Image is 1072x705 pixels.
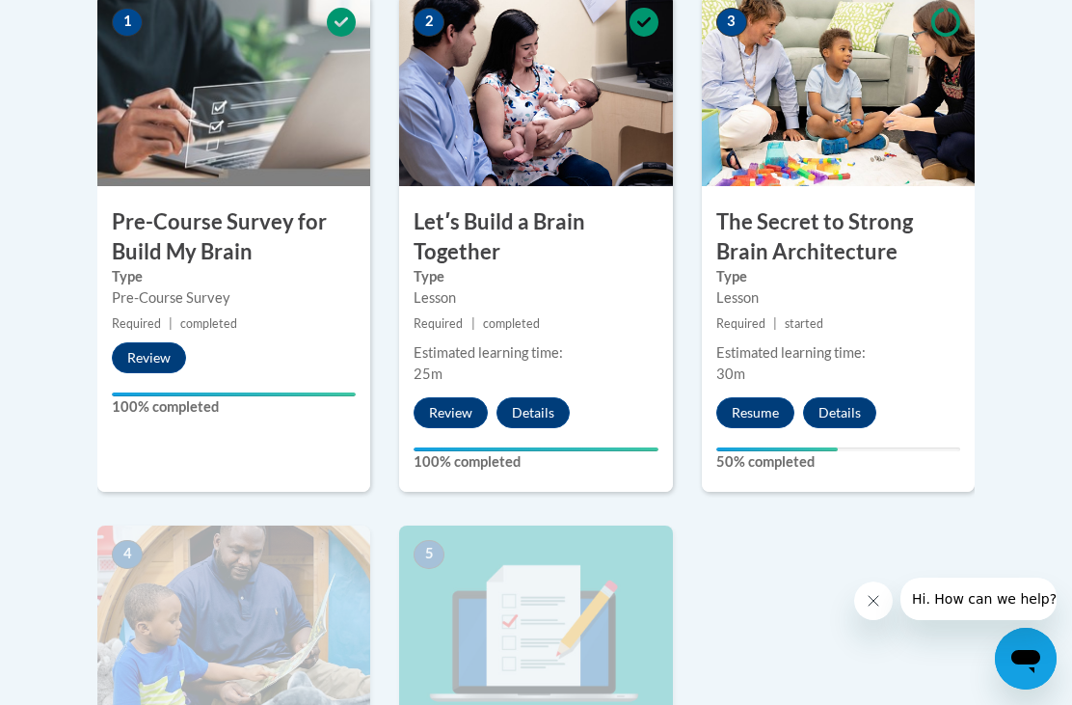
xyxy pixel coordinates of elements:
button: Resume [716,397,794,428]
div: Your progress [112,393,356,396]
div: Lesson [414,287,657,309]
span: | [471,316,475,331]
span: completed [180,316,237,331]
label: Type [112,266,356,287]
label: 50% completed [716,451,960,473]
span: 25m [414,366,442,382]
button: Review [112,342,186,373]
iframe: Message from company [900,578,1057,620]
span: | [773,316,777,331]
div: Your progress [414,447,657,451]
span: | [169,316,173,331]
span: 1 [112,8,143,37]
h3: Pre-Course Survey for Build My Brain [97,207,370,267]
iframe: Button to launch messaging window [995,628,1057,690]
div: Estimated learning time: [414,342,657,364]
span: 4 [112,540,143,569]
div: Lesson [716,287,960,309]
span: 2 [414,8,444,37]
span: Required [414,316,463,331]
h3: The Secret to Strong Brain Architecture [702,207,975,267]
div: Estimated learning time: [716,342,960,364]
label: 100% completed [414,451,657,473]
label: 100% completed [112,396,356,418]
button: Details [803,397,876,428]
span: Required [716,316,765,331]
span: Required [112,316,161,331]
label: Type [414,266,657,287]
h3: Letʹs Build a Brain Together [399,207,672,267]
span: 30m [716,366,745,382]
iframe: Close message [854,582,893,620]
div: Pre-Course Survey [112,287,356,309]
span: completed [483,316,540,331]
button: Details [496,397,570,428]
button: Review [414,397,488,428]
label: Type [716,266,960,287]
div: Your progress [716,447,839,451]
span: started [785,316,823,331]
span: 5 [414,540,444,569]
span: 3 [716,8,747,37]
